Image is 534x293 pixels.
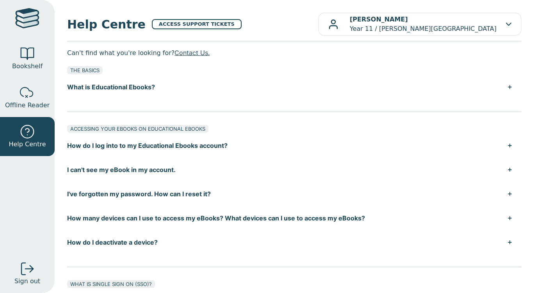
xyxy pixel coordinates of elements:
div: ACCESSING YOUR EBOOKS ON EDUCATIONAL EBOOKS [67,125,208,133]
div: THE BASICS [67,66,103,74]
span: Sign out [14,277,40,286]
button: How many devices can I use to access my eBooks? What devices can I use to access my eBooks? [67,206,522,230]
button: How do I deactivate a device? [67,230,522,254]
span: Help Centre [67,16,146,33]
button: What is Educational Ebooks? [67,75,522,99]
button: I can't see my eBook in my account. [67,158,522,182]
b: [PERSON_NAME] [350,16,408,23]
button: How do I log into to my Educational Ebooks account? [67,133,522,158]
a: ACCESS SUPPORT TICKETS [152,19,242,29]
p: Can't find what you're looking for? [67,47,522,59]
span: Help Centre [9,140,46,149]
a: Contact Us. [174,49,210,57]
p: Year 11 / [PERSON_NAME][GEOGRAPHIC_DATA] [350,15,497,34]
span: Offline Reader [5,101,50,110]
span: Bookshelf [12,62,43,71]
button: I've forgotten my password. How can I reset it? [67,182,522,206]
div: WHAT IS SINGLE SIGN ON (SSO)? [67,280,155,288]
button: [PERSON_NAME]Year 11 / [PERSON_NAME][GEOGRAPHIC_DATA] [318,12,522,36]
